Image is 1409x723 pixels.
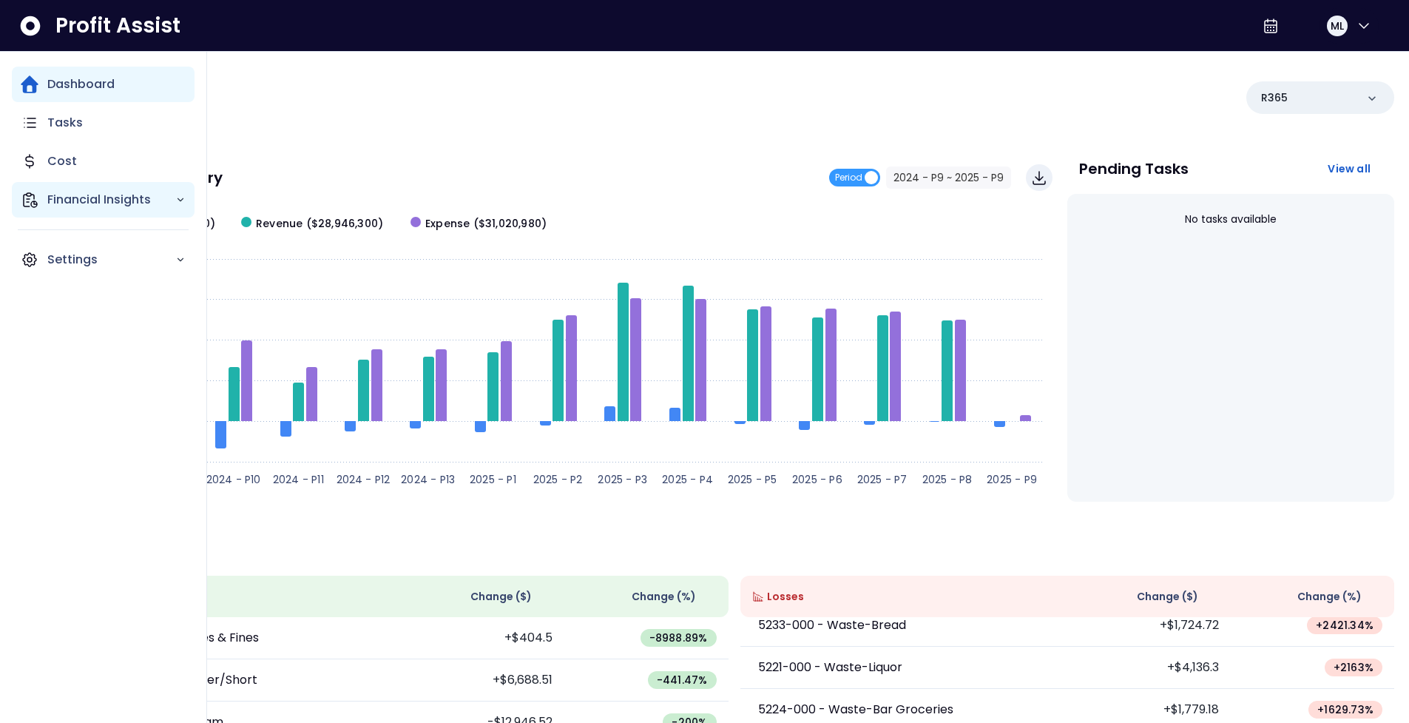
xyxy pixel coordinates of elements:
[55,13,180,39] span: Profit Assist
[256,216,383,232] span: Revenue ($28,946,300)
[1334,660,1373,675] span: + 2163 %
[1297,589,1362,605] span: Change (%)
[598,472,647,487] text: 2025 - P3
[401,472,455,487] text: 2024 - P13
[1079,161,1189,176] p: Pending Tasks
[401,659,564,702] td: +$6,688.51
[758,616,906,634] p: 5233-000 - Waste-Bread
[47,191,175,209] p: Financial Insights
[657,673,708,687] span: -441.47 %
[987,472,1037,487] text: 2025 - P9
[1261,90,1288,106] p: R365
[857,472,908,487] text: 2025 - P7
[1026,164,1052,191] button: Download
[1328,161,1371,176] span: View all
[835,169,862,186] span: Period
[1316,618,1373,633] span: + 2421.34 %
[47,75,115,93] p: Dashboard
[1137,589,1198,605] span: Change ( $ )
[47,251,175,269] p: Settings
[1316,155,1382,182] button: View all
[206,472,261,487] text: 2024 - P10
[1079,200,1382,239] div: No tasks available
[425,216,547,232] span: Expense ($31,020,980)
[1067,647,1231,689] td: +$4,136.3
[401,617,564,659] td: +$404.5
[1067,605,1231,647] td: +$1,724.72
[662,472,713,487] text: 2025 - P4
[792,472,842,487] text: 2025 - P6
[470,589,532,605] span: Change ( $ )
[1331,19,1344,33] span: ML
[758,701,953,719] p: 5224-000 - Waste-Bar Groceries
[767,589,804,605] span: Losses
[728,472,777,487] text: 2025 - P5
[533,472,583,487] text: 2025 - P2
[273,472,324,487] text: 2024 - P11
[886,167,1011,189] button: 2024 - P9 ~ 2025 - P9
[632,589,696,605] span: Change (%)
[649,630,708,645] span: -8988.89 %
[1317,702,1373,717] span: + 1629.73 %
[337,472,391,487] text: 2024 - P12
[47,114,83,132] p: Tasks
[74,543,1394,558] p: Wins & Losses
[47,152,77,170] p: Cost
[470,472,516,487] text: 2025 - P1
[758,659,902,676] p: 5221-000 - Waste-Liquor
[922,472,973,487] text: 2025 - P8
